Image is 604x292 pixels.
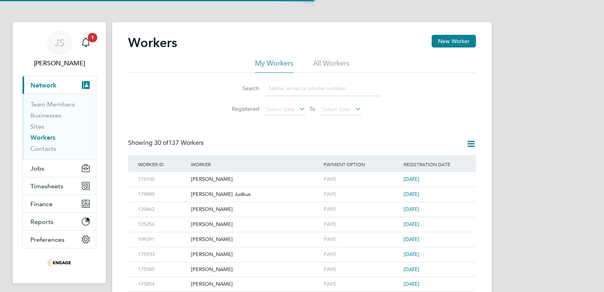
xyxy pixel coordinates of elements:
div: PAYE [322,202,402,217]
li: All Workers [313,59,349,73]
span: [DATE] [404,206,419,212]
div: Worker [189,155,322,173]
div: Worker ID [136,155,189,173]
div: PAYE [322,217,402,232]
h2: Workers [128,35,177,51]
label: Search [224,85,259,92]
a: 175854[PERSON_NAME]PAYE[DATE] [136,277,468,283]
button: Network [23,76,96,94]
span: 137 Workers [154,139,204,147]
a: 109291[PERSON_NAME]PAYE[DATE] [136,232,468,239]
div: [PERSON_NAME] [189,217,322,232]
span: Select date [322,106,350,113]
label: Registered [224,105,259,112]
div: Network [23,94,96,159]
a: 175933[PERSON_NAME]PAYE[DATE] [136,247,468,254]
div: 175585 [136,262,189,277]
span: [DATE] [404,251,419,258]
div: 175889 [136,187,189,202]
a: 175889[PERSON_NAME] JudkusPAYE[DATE] [136,187,468,193]
div: 109291 [136,232,189,247]
span: Select date [266,106,294,113]
a: 176100[PERSON_NAME]PAYE[DATE] [136,172,468,178]
button: Timesheets [23,177,96,195]
span: 30 of [154,139,168,147]
div: PAYE [322,247,402,262]
div: Payment Option [322,155,402,173]
a: Contacts [30,145,56,152]
nav: Main navigation [13,22,106,283]
a: 120662[PERSON_NAME]PAYE[DATE] [136,202,468,209]
div: 125256 [136,217,189,232]
img: acceptrec-logo-retina.png [47,256,71,269]
span: Preferences [30,236,64,243]
div: [PERSON_NAME] [189,202,322,217]
div: PAYE [322,187,402,202]
li: My Workers [255,59,293,73]
a: Go to home page [22,256,96,269]
span: 1 [88,33,97,42]
div: PAYE [322,277,402,292]
span: [DATE] [404,281,419,287]
div: 175933 [136,247,189,262]
div: PAYE [322,232,402,247]
span: Finance [30,200,53,208]
div: [PERSON_NAME] [189,277,322,292]
span: [DATE] [404,176,419,182]
a: JS[PERSON_NAME] [22,30,96,68]
div: PAYE [322,172,402,187]
span: Timesheets [30,182,63,190]
span: JS [55,38,64,48]
button: New Worker [432,35,476,47]
div: [PERSON_NAME] [189,247,322,262]
div: 175854 [136,277,189,292]
a: 175585[PERSON_NAME]PAYE[DATE] [136,262,468,269]
button: Reports [23,213,96,230]
div: [PERSON_NAME] Judkus [189,187,322,202]
input: Name, email or phone number [265,81,380,96]
div: Showing [128,139,205,147]
button: Preferences [23,231,96,248]
a: Workers [30,134,55,141]
a: Team Members [30,100,75,108]
a: 125256[PERSON_NAME]PAYE[DATE] [136,217,468,224]
span: [DATE] [404,191,419,197]
button: Finance [23,195,96,212]
a: Businesses [30,112,61,119]
span: [DATE] [404,221,419,228]
button: Jobs [23,159,96,177]
span: Jobs [30,165,44,172]
div: 176100 [136,172,189,187]
span: To [307,104,317,114]
div: 120662 [136,202,189,217]
div: PAYE [322,262,402,277]
div: [PERSON_NAME] [189,232,322,247]
div: [PERSON_NAME] [189,262,322,277]
span: [DATE] [404,236,419,243]
div: [PERSON_NAME] [189,172,322,187]
div: Registration Date [402,155,468,173]
span: [DATE] [404,266,419,273]
span: Network [30,82,57,89]
span: Joanna Sobierajska [22,59,96,68]
a: 1 [78,30,94,55]
a: Sites [30,123,44,130]
span: Reports [30,218,53,226]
